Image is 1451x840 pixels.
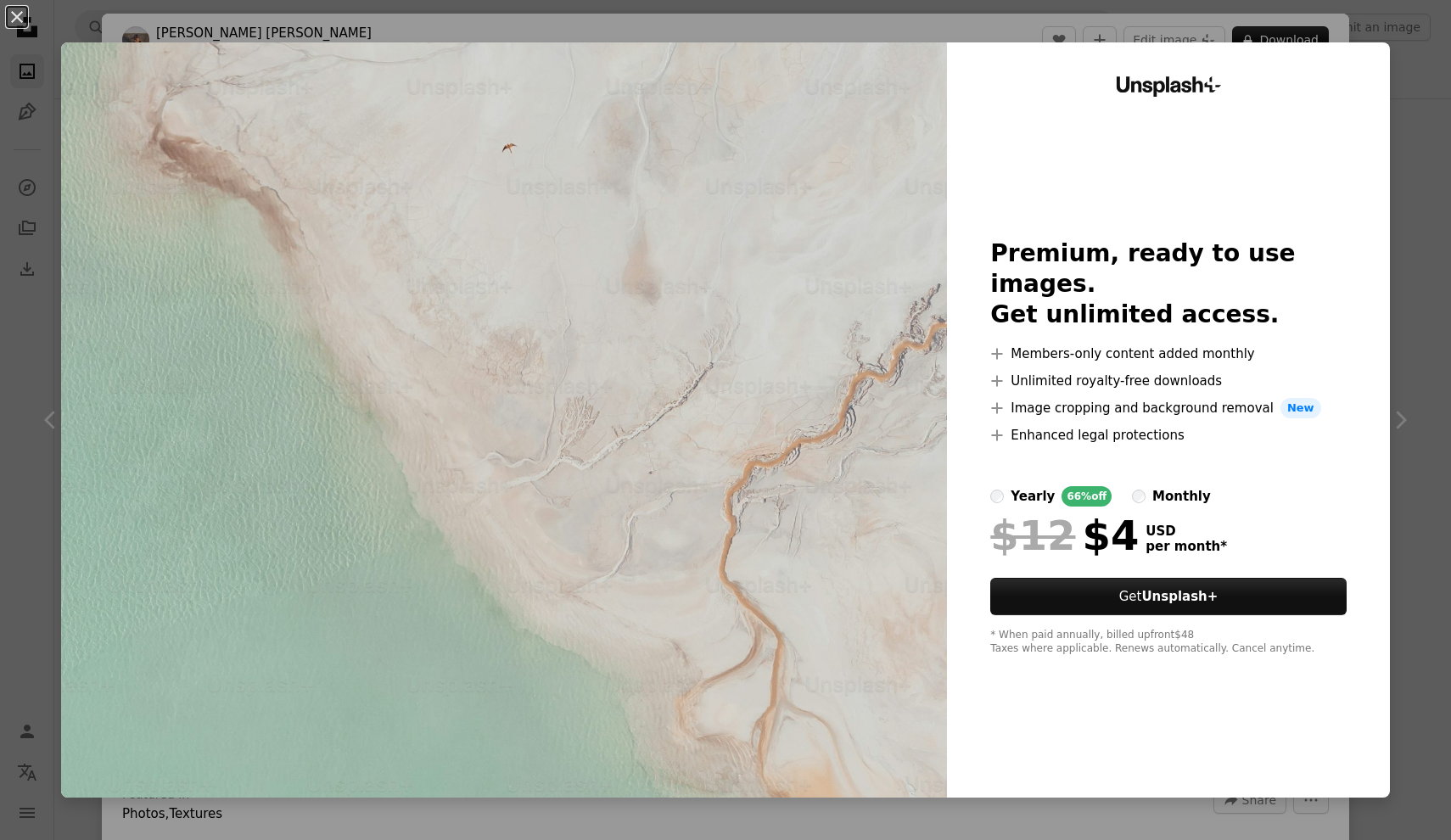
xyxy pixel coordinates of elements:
input: yearly66%off [990,490,1004,503]
div: monthly [1152,486,1211,507]
div: $4 [990,513,1139,557]
li: Unlimited royalty-free downloads [990,371,1346,391]
div: 66% off [1062,486,1112,507]
h2: Premium, ready to use images. Get unlimited access. [990,238,1346,330]
li: Members-only content added monthly [990,344,1346,364]
span: $12 [990,513,1075,557]
span: New [1280,398,1321,418]
span: per month * [1146,539,1227,554]
input: monthly [1132,490,1146,503]
span: USD [1146,524,1227,539]
li: Enhanced legal protections [990,425,1346,445]
strong: Unsplash+ [1141,589,1218,604]
li: Image cropping and background removal [990,398,1346,418]
div: yearly [1011,486,1055,507]
div: * When paid annually, billed upfront $48 Taxes where applicable. Renews automatically. Cancel any... [990,629,1346,656]
button: GetUnsplash+ [990,578,1346,615]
